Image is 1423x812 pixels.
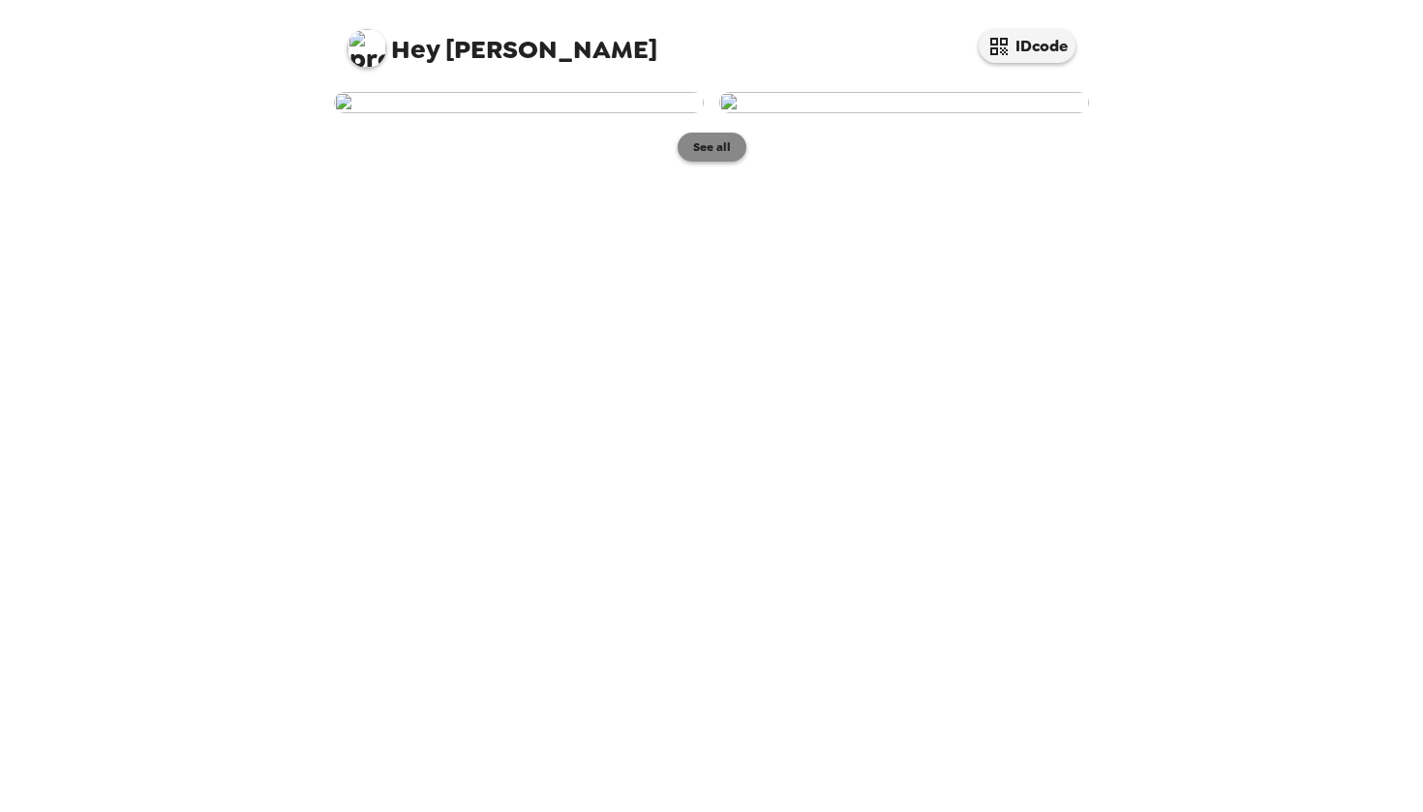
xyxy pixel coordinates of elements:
button: IDcode [979,29,1075,63]
button: See all [678,133,746,162]
span: [PERSON_NAME] [348,19,657,63]
img: user-275665 [334,92,704,113]
img: user-275556 [719,92,1089,113]
img: profile pic [348,29,386,68]
span: Hey [391,32,439,67]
